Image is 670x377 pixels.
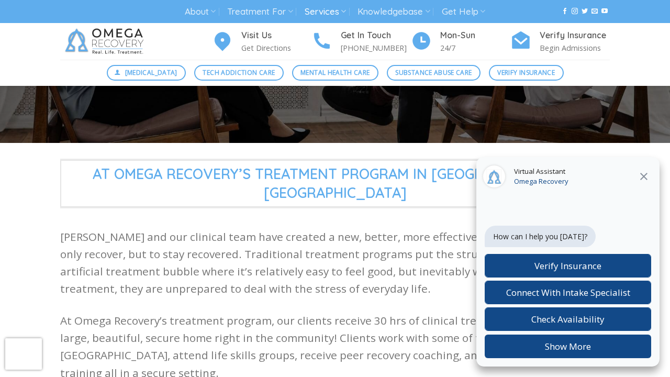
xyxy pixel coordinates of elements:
[341,42,411,54] p: [PHONE_NUMBER]
[510,29,610,54] a: Verify Insurance Begin Admissions
[442,2,485,21] a: Get Help
[60,160,610,207] span: At Omega Recovery’s Treatment Program in [GEOGRAPHIC_DATA],[GEOGRAPHIC_DATA]
[540,42,610,54] p: Begin Admissions
[241,29,311,42] h4: Visit Us
[582,8,588,15] a: Follow on Twitter
[440,42,510,54] p: 24/7
[562,8,568,15] a: Follow on Facebook
[185,2,216,21] a: About
[305,2,346,21] a: Services
[591,8,598,15] a: Send us an email
[194,65,284,81] a: Tech Addiction Care
[311,29,411,54] a: Get In Touch [PHONE_NUMBER]
[125,68,177,77] span: [MEDICAL_DATA]
[60,23,152,60] img: Omega Recovery
[572,8,578,15] a: Follow on Instagram
[107,65,186,81] a: [MEDICAL_DATA]
[341,29,411,42] h4: Get In Touch
[387,65,481,81] a: Substance Abuse Care
[300,68,370,77] span: Mental Health Care
[203,68,275,77] span: Tech Addiction Care
[440,29,510,42] h4: Mon-Sun
[60,228,610,298] p: [PERSON_NAME] and our clinical team have created a new, better, more effective way for people to ...
[241,42,311,54] p: Get Directions
[292,65,378,81] a: Mental Health Care
[489,65,564,81] a: Verify Insurance
[601,8,608,15] a: Follow on YouTube
[497,68,555,77] span: Verify Insurance
[212,29,311,54] a: Visit Us Get Directions
[227,2,293,21] a: Treatment For
[358,2,430,21] a: Knowledgebase
[540,29,610,42] h4: Verify Insurance
[395,68,472,77] span: Substance Abuse Care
